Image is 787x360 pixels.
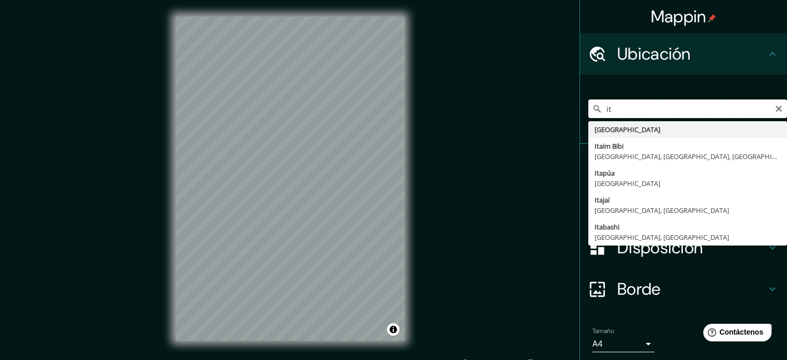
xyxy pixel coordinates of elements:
font: Ubicación [617,43,691,65]
font: A4 [592,338,603,349]
div: Borde [580,268,787,310]
font: Itajaí [595,195,610,205]
font: [GEOGRAPHIC_DATA] [595,179,660,188]
img: pin-icon.png [708,14,716,22]
font: [GEOGRAPHIC_DATA] [595,125,660,134]
div: A4 [592,336,655,352]
iframe: Lanzador de widgets de ayuda [695,320,776,349]
font: Itabashi [595,222,619,232]
font: Mappin [651,6,706,27]
input: Elige tu ciudad o zona [588,99,787,118]
font: Itapúa [595,168,615,178]
div: Estilo [580,185,787,227]
div: Patas [580,144,787,185]
div: Disposición [580,227,787,268]
font: Itaim Bibi [595,141,623,151]
div: Ubicación [580,33,787,75]
font: Disposición [617,237,703,258]
button: Activar o desactivar atribución [387,323,399,336]
font: Borde [617,278,661,300]
font: [GEOGRAPHIC_DATA], [GEOGRAPHIC_DATA] [595,233,729,242]
font: [GEOGRAPHIC_DATA], [GEOGRAPHIC_DATA] [595,206,729,215]
canvas: Mapa [175,17,405,341]
font: Tamaño [592,327,614,335]
button: Claro [775,103,783,113]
